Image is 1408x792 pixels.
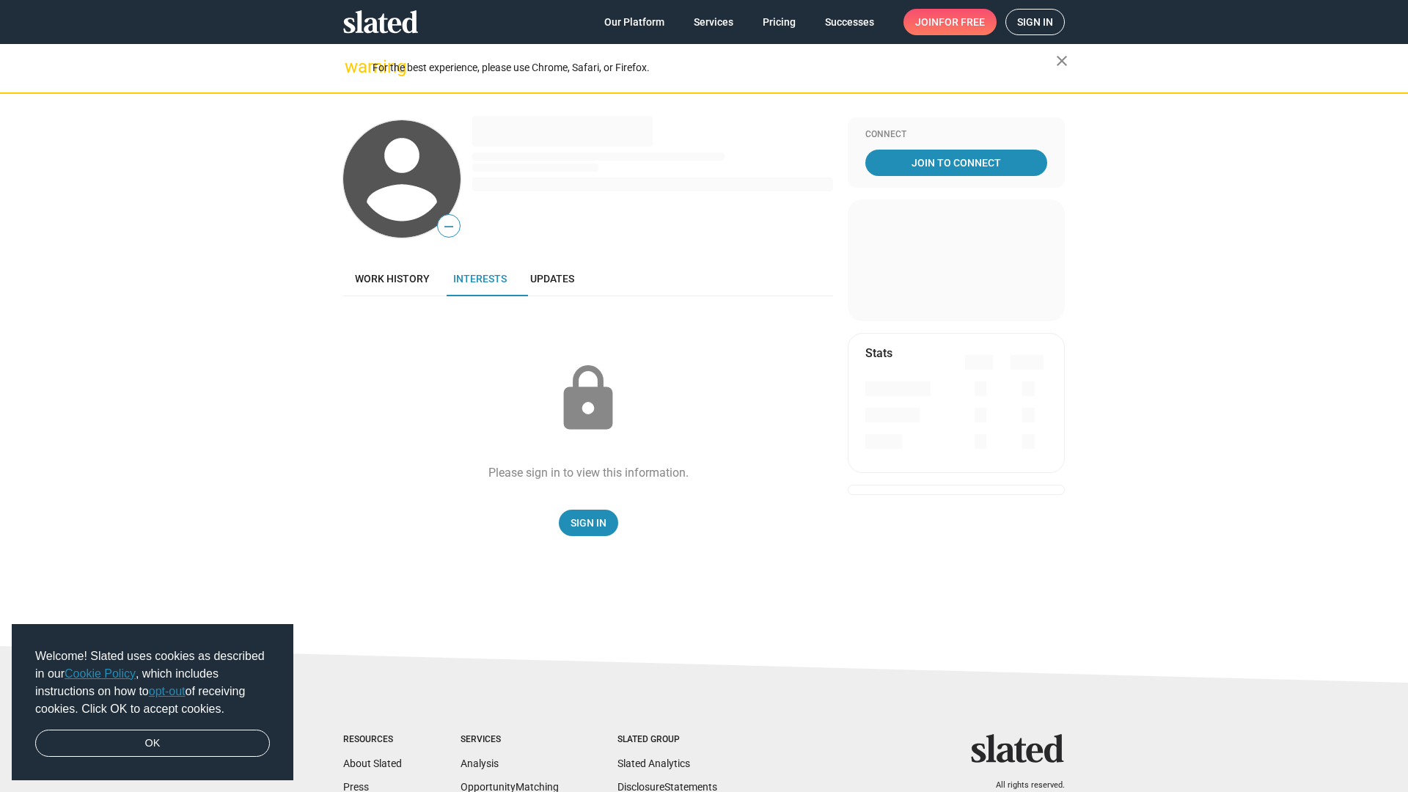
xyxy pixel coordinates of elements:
span: Join [915,9,985,35]
span: Work history [355,273,430,285]
div: Connect [865,129,1047,141]
span: Sign In [571,510,606,536]
a: Interests [441,261,518,296]
div: cookieconsent [12,624,293,781]
a: Analysis [461,758,499,769]
span: Pricing [763,9,796,35]
span: — [438,217,460,236]
a: Slated Analytics [617,758,690,769]
mat-icon: close [1053,52,1071,70]
a: Work history [343,261,441,296]
a: opt-out [149,685,186,697]
span: for free [939,9,985,35]
span: Updates [530,273,574,285]
a: Pricing [751,9,807,35]
a: Cookie Policy [65,667,136,680]
div: Please sign in to view this information. [488,465,689,480]
div: Resources [343,734,402,746]
a: Join To Connect [865,150,1047,176]
a: Services [682,9,745,35]
mat-icon: warning [345,58,362,76]
span: Our Platform [604,9,664,35]
div: Services [461,734,559,746]
div: For the best experience, please use Chrome, Safari, or Firefox. [373,58,1056,78]
a: Sign In [559,510,618,536]
a: Joinfor free [903,9,997,35]
span: Successes [825,9,874,35]
span: Services [694,9,733,35]
span: Join To Connect [868,150,1044,176]
div: Slated Group [617,734,717,746]
a: Our Platform [593,9,676,35]
a: Updates [518,261,586,296]
a: About Slated [343,758,402,769]
mat-card-title: Stats [865,345,892,361]
mat-icon: lock [551,362,625,436]
span: Sign in [1017,10,1053,34]
a: dismiss cookie message [35,730,270,758]
a: Successes [813,9,886,35]
span: Interests [453,273,507,285]
a: Sign in [1005,9,1065,35]
span: Welcome! Slated uses cookies as described in our , which includes instructions on how to of recei... [35,648,270,718]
